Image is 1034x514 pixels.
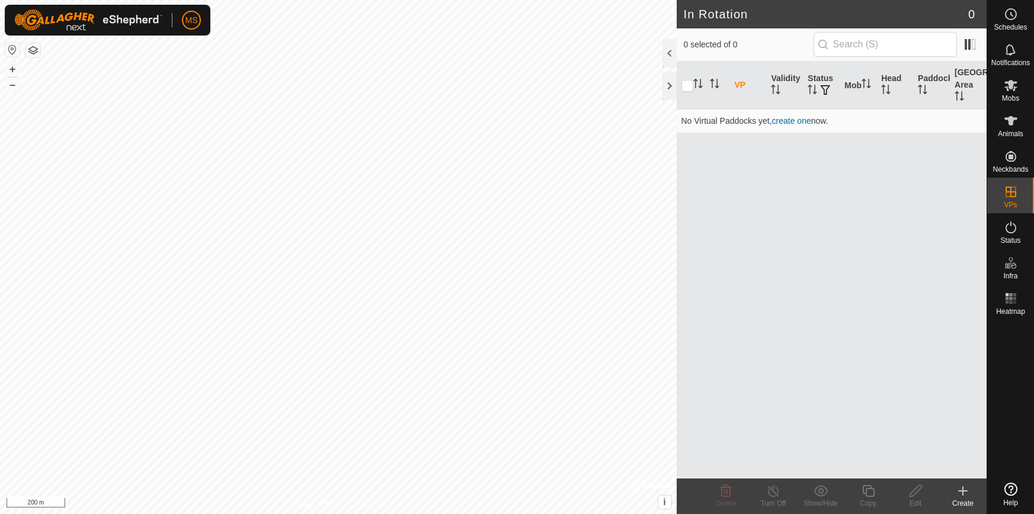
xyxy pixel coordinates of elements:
span: Status [1000,237,1020,244]
button: + [5,62,20,76]
span: Neckbands [993,166,1028,173]
th: [GEOGRAPHIC_DATA] Area [950,62,987,110]
p-sorticon: Activate to sort [808,86,817,96]
span: 0 selected of 0 [684,38,814,51]
div: Create [939,498,987,509]
div: Copy [844,498,892,509]
span: MS [185,14,198,27]
th: Head [876,62,913,110]
span: 0 [968,5,975,23]
p-sorticon: Activate to sort [862,81,871,90]
p-sorticon: Activate to sort [710,81,719,90]
button: i [658,496,671,509]
div: Edit [892,498,939,509]
a: Contact Us [350,499,385,509]
p-sorticon: Activate to sort [693,81,703,90]
a: create one [772,116,811,126]
p-sorticon: Activate to sort [881,86,891,96]
div: Turn Off [750,498,797,509]
button: Reset Map [5,43,20,57]
th: VP [730,62,767,110]
span: Notifications [991,59,1030,66]
span: Animals [998,130,1023,137]
th: Status [803,62,840,110]
input: Search (S) [814,32,957,57]
th: Paddock [913,62,950,110]
th: Validity [766,62,803,110]
span: Schedules [994,24,1027,31]
button: Map Layers [26,43,40,57]
th: Mob [840,62,876,110]
h2: In Rotation [684,7,968,21]
span: VPs [1004,201,1017,208]
span: Infra [1003,272,1017,280]
p-sorticon: Activate to sort [771,86,780,96]
p-sorticon: Activate to sort [918,86,927,96]
button: – [5,78,20,92]
span: Delete [716,499,737,507]
div: Show/Hide [797,498,844,509]
span: Heatmap [996,308,1025,315]
img: Gallagher Logo [14,9,162,31]
td: No Virtual Paddocks yet, now. [677,109,987,133]
span: Mobs [1002,95,1019,102]
span: Help [1003,499,1018,506]
a: Help [987,478,1034,511]
span: i [663,497,665,507]
p-sorticon: Activate to sort [955,93,964,102]
a: Privacy Policy [292,499,336,509]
